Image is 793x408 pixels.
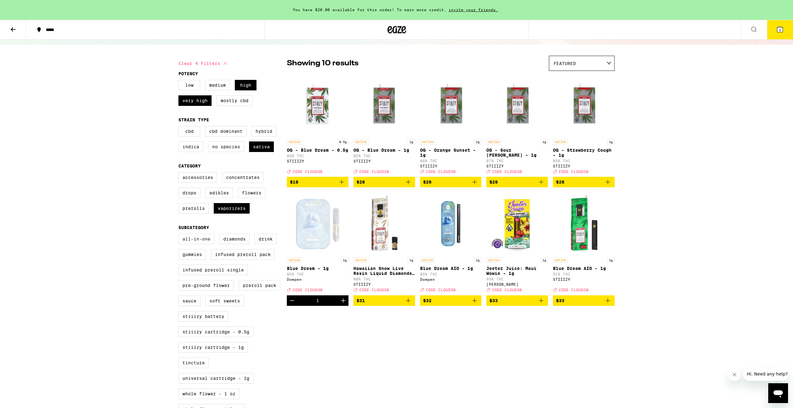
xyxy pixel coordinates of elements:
[178,388,239,399] label: Whole Flower - 1 oz
[486,282,548,286] div: [PERSON_NAME]
[178,56,229,71] button: Clear 4 filters
[353,277,415,281] p: 88% THC
[541,139,548,145] p: 1g
[556,180,564,184] span: $28
[408,257,415,263] p: 1g
[222,172,264,183] label: Concentrates
[728,368,741,381] iframe: Close message
[178,373,253,384] label: Universal Cartridge - 1g
[420,277,482,281] div: Dompen
[492,288,522,292] span: CODE CLOUD30
[178,188,200,198] label: Drops
[486,148,548,158] p: OG - Sour [PERSON_NAME] - 1g
[178,358,209,368] label: Tincture
[353,282,415,286] div: STIIIZY
[178,163,201,168] legend: Category
[353,74,415,136] img: STIIIZY - OG - Blue Dream - 1g
[553,257,568,263] p: SATIVA
[489,180,498,184] span: $28
[553,277,615,281] div: STIIIZY
[178,172,217,183] label: Accessories
[486,277,548,281] p: 93% THC
[492,170,522,174] span: CODE CLOUD30
[420,74,482,136] img: STIIIZY - OG - Orange Sunset - 1g
[556,298,564,303] span: $33
[287,295,297,306] button: Decrement
[553,159,615,163] p: 85% THC
[426,288,456,292] span: CODE CLOUD30
[255,234,277,244] label: Drink
[205,296,244,306] label: Soft Sweets
[178,141,203,152] label: Indica
[287,74,348,136] img: STIIIZY - OG - Blue Dream - 0.5g
[554,61,576,66] span: Featured
[553,272,615,276] p: 91% THC
[217,95,252,106] label: Mostly CBD
[287,257,302,263] p: SATIVA
[541,257,548,263] p: 1g
[235,80,256,90] label: High
[553,266,615,271] p: Blue Dream AIO - 1g
[420,177,482,187] button: Add to bag
[287,177,348,187] button: Add to bag
[290,180,298,184] span: $18
[205,126,247,137] label: CBD Dominant
[553,74,615,177] a: Open page for OG - Strawberry Cough - 1g from STIIIZY
[205,80,230,90] label: Medium
[486,192,548,254] img: Jeeter - Jeeter Juice: Maui Wowie - 1g
[178,249,206,260] label: Gummies
[287,159,348,163] div: STIIIZY
[486,164,548,168] div: STIIIZY
[178,265,248,275] label: Infused Preroll Single
[293,288,322,292] span: CODE CLOUD30
[178,117,209,122] legend: Strain Type
[178,234,214,244] label: All-In-One
[287,58,358,69] p: Showing 10 results
[208,141,244,152] label: No Species
[420,257,435,263] p: SATIVA
[293,170,322,174] span: CODE CLOUD30
[353,74,415,177] a: Open page for OG - Blue Dream - 1g from STIIIZY
[486,177,548,187] button: Add to bag
[287,277,348,281] div: Dompen
[211,249,275,260] label: Infused Preroll Pack
[489,298,498,303] span: $33
[353,148,415,153] p: OG - Blue Dream - 1g
[420,139,435,145] p: SATIVA
[553,192,615,254] img: STIIIZY - Blue Dream AIO - 1g
[353,192,415,295] a: Open page for Hawaiian Snow Live Resin Liquid Diamonds - 1g from STIIIZY
[420,266,482,271] p: Blue Dream AIO - 1g
[287,74,348,177] a: Open page for OG - Blue Dream - 0.5g from STIIIZY
[486,257,501,263] p: SATIVA
[178,80,200,90] label: Low
[553,295,615,306] button: Add to bag
[252,126,276,137] label: Hybrid
[238,188,265,198] label: Flowers
[420,192,482,295] a: Open page for Blue Dream AIO - 1g from Dompen
[553,192,615,295] a: Open page for Blue Dream AIO - 1g from STIIIZY
[559,170,589,174] span: CODE CLOUD30
[341,257,348,263] p: 1g
[357,180,365,184] span: $28
[337,139,348,145] p: 0.5g
[607,139,615,145] p: 1g
[287,154,348,158] p: 86% THC
[353,295,415,306] button: Add to bag
[353,154,415,158] p: 85% THC
[553,177,615,187] button: Add to bag
[359,288,389,292] span: CODE CLOUD30
[287,272,348,276] p: 85% THC
[486,74,548,177] a: Open page for OG - Sour Tangie - 1g from STIIIZY
[353,177,415,187] button: Add to bag
[293,8,446,12] span: You have $20.00 available for this order! To earn more credit,
[553,148,615,158] p: OG - Strawberry Cough - 1g
[287,266,348,271] p: Blue Dream - 1g
[178,327,253,337] label: STIIIZY Cartridge - 0.5g
[474,257,481,263] p: 1g
[474,139,481,145] p: 1g
[178,311,228,322] label: STIIIZY Battery
[178,280,234,291] label: Pre-ground Flower
[486,139,501,145] p: SATIVA
[486,266,548,276] p: Jeeter Juice: Maui Wowie - 1g
[426,170,456,174] span: CODE CLOUD30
